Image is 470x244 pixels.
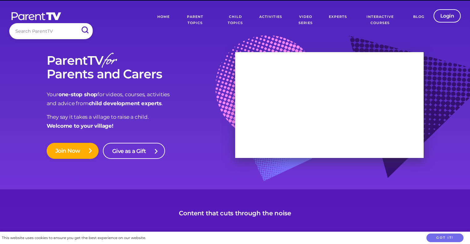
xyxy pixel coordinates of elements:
[409,9,429,31] a: Blog
[58,91,97,97] strong: one-stop shop
[47,143,99,159] a: Join Now
[434,9,461,23] a: Login
[324,9,352,31] a: Experts
[103,48,116,75] em: for
[9,23,93,39] input: Search ParentTV
[47,54,235,81] h1: ParentTV Parents and Carers
[47,113,235,130] p: They say it takes a village to raise a child.
[103,143,165,159] a: Give as a Gift
[153,9,174,31] a: Home
[179,209,291,217] h3: Content that cuts through the noise
[352,9,408,31] a: Interactive Courses
[11,12,62,21] img: parenttv-logo-white.4c85aaf.svg
[426,234,464,242] button: Got it!
[174,9,216,31] a: Parent Topics
[89,100,162,106] strong: child development experts
[2,235,146,241] div: This website uses cookies to ensure you get the best experience on our website.
[47,123,113,129] strong: Welcome to your village!
[216,9,254,31] a: Child Topics
[287,9,324,31] a: Video Series
[47,90,235,108] p: Your for videos, courses, activities and advice from .
[77,23,93,37] input: Submit
[255,9,287,31] a: Activities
